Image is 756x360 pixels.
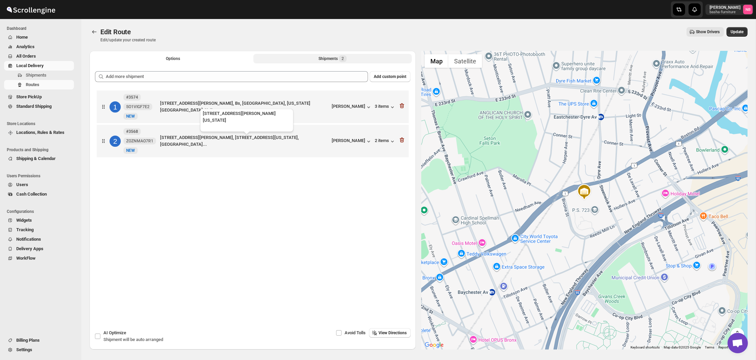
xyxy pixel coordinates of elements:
span: Dashboard [7,26,77,31]
button: Shipments [4,71,74,80]
span: NEW [126,148,135,153]
b: #3568 [126,129,138,134]
button: Home [4,33,74,42]
span: NEW [126,114,135,119]
button: Billing Plans [4,336,74,345]
button: All Orders [4,52,74,61]
button: Tracking [4,225,74,235]
span: Edit Route [100,28,131,36]
button: Users [4,180,74,189]
button: Show street map [425,54,448,68]
span: Standard Shipping [16,104,52,109]
div: 2 [110,136,121,147]
span: All Orders [16,54,36,59]
span: ZOZNMAO7R1 [126,138,153,144]
div: 1 [110,101,121,113]
span: Widgets [16,218,32,223]
span: Map data ©2025 Google [664,345,701,349]
button: Notifications [4,235,74,244]
span: Nael Basha [743,5,753,14]
div: Shipments [318,55,347,62]
button: Selected Shipments [253,54,412,63]
span: Tracking [16,227,34,232]
button: Keyboard shortcuts [631,345,660,350]
div: [STREET_ADDRESS][PERSON_NAME], Bs, [GEOGRAPHIC_DATA], [US_STATE][GEOGRAPHIC_DATA], Unit... [160,100,329,114]
button: Locations, Rules & Rates [4,128,74,137]
button: View Directions [369,328,411,338]
button: All Route Options [94,54,252,63]
button: Delivery Apps [4,244,74,254]
span: Show Drivers [696,29,720,35]
span: Settings [16,347,32,352]
img: Google [423,341,445,349]
p: basha-furniture [710,10,740,14]
span: Options [166,56,180,61]
span: Billing Plans [16,338,40,343]
button: Settings [4,345,74,355]
span: 2 [342,56,344,61]
a: Terms (opens in new tab) [705,345,714,349]
div: 1#3574SO1VIGF7E2NewNEW[STREET_ADDRESS][PERSON_NAME], Bs, [GEOGRAPHIC_DATA], [US_STATE][GEOGRAPHIC... [97,91,409,123]
button: Map camera controls [731,328,744,341]
span: Users [16,182,28,187]
span: AI Optimize [103,330,126,335]
p: Edit/update your created route [100,37,156,43]
div: Selected Shipments [90,66,416,300]
span: Configurations [7,209,77,214]
a: Open this area in Google Maps (opens a new window) [423,341,445,349]
button: 2 items [375,138,396,145]
button: Routes [90,27,99,37]
button: Show satellite imagery [448,54,482,68]
span: Users Permissions [7,173,77,179]
button: User menu [705,4,753,15]
span: SO1VIGF7E2 [126,104,150,109]
text: NB [745,7,751,12]
b: #3574 [126,95,138,100]
img: ScrollEngine [5,1,56,18]
a: Report a map error [718,345,745,349]
div: Open chat [728,333,748,353]
button: Add custom point [370,71,410,82]
button: Cash Collection [4,189,74,199]
button: Shipping & Calendar [4,154,74,163]
span: Local Delivery [16,63,44,68]
span: Notifications [16,237,41,242]
button: Routes [4,80,74,89]
span: WorkFlow [16,256,36,261]
span: Store PickUp [16,94,42,99]
span: Products and Shipping [7,147,77,153]
div: [STREET_ADDRESS][PERSON_NAME], [STREET_ADDRESS][US_STATE], [GEOGRAPHIC_DATA]... [160,134,329,148]
span: Cash Collection [16,192,47,197]
span: Delivery Apps [16,246,43,251]
button: 3 items [375,104,396,111]
p: [PERSON_NAME] [710,5,740,10]
div: 2#3568ZOZNMAO7R1NewNEW[STREET_ADDRESS][PERSON_NAME], [STREET_ADDRESS][US_STATE], [GEOGRAPHIC_DATA... [97,125,409,157]
button: Analytics [4,42,74,52]
span: Avoid Tolls [345,330,366,335]
span: View Directions [379,330,407,336]
input: Add more shipment [106,71,368,82]
button: Update [726,27,748,37]
span: Routes [26,82,39,87]
span: Shipments [26,73,46,78]
span: Shipping & Calendar [16,156,56,161]
span: Home [16,35,28,40]
button: Show Drivers [686,27,724,37]
button: [PERSON_NAME] [332,104,372,111]
button: WorkFlow [4,254,74,263]
span: Locations, Rules & Rates [16,130,64,135]
button: [PERSON_NAME] [332,138,372,145]
span: Update [731,29,743,35]
span: Add custom point [374,74,406,79]
span: Analytics [16,44,35,49]
span: Store Locations [7,121,77,126]
span: Shipment will be auto arranged [103,337,163,342]
button: Widgets [4,216,74,225]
